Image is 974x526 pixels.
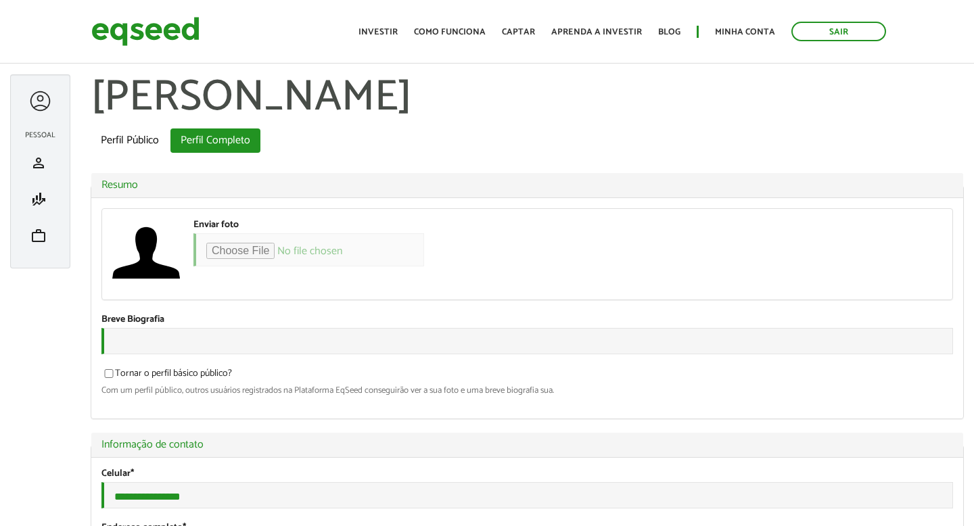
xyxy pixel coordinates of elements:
[791,22,886,41] a: Sair
[91,74,964,122] h1: [PERSON_NAME]
[112,219,180,287] img: Foto de luis geraldo costa pinto
[101,315,164,325] label: Breve Biografia
[30,155,47,171] span: person
[170,128,260,153] a: Perfil Completo
[502,28,535,37] a: Captar
[21,155,60,171] a: person
[21,191,60,208] a: finance_mode
[91,14,200,49] img: EqSeed
[21,228,60,244] a: work
[101,386,953,395] div: Com um perfil público, outros usuários registrados na Plataforma EqSeed conseguirão ver a sua fot...
[101,439,953,450] a: Informação de contato
[658,28,680,37] a: Blog
[18,181,63,218] li: Minha simulação
[414,28,486,37] a: Como funciona
[193,220,239,230] label: Enviar foto
[112,219,180,287] a: Ver perfil do usuário.
[101,369,232,383] label: Tornar o perfil básico público?
[715,28,775,37] a: Minha conta
[30,228,47,244] span: work
[28,89,53,114] a: Expandir menu
[101,180,953,191] a: Resumo
[18,218,63,254] li: Meu portfólio
[551,28,642,37] a: Aprenda a investir
[131,466,134,481] span: Este campo é obrigatório.
[30,191,47,208] span: finance_mode
[97,369,121,378] input: Tornar o perfil básico público?
[91,128,169,153] a: Perfil Público
[358,28,398,37] a: Investir
[101,469,134,479] label: Celular
[18,145,63,181] li: Meu perfil
[18,131,63,139] h2: Pessoal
